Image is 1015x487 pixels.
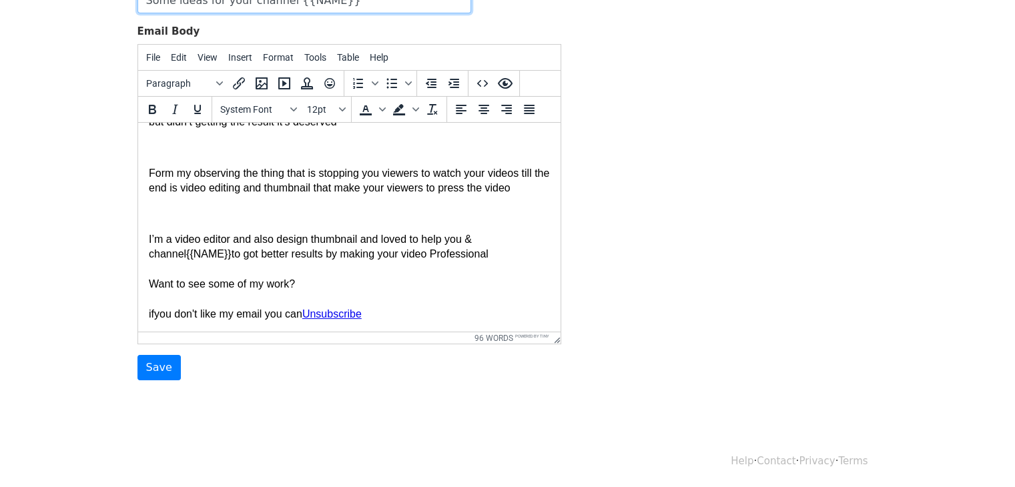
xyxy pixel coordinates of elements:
[838,455,868,467] a: Terms
[347,72,380,95] div: Numbered list
[164,185,224,197] a: Unsubscribe
[304,52,326,63] span: Tools
[354,98,388,121] div: Text color
[549,332,561,344] div: Resize
[273,72,296,95] button: Insert/edit media
[948,423,1015,487] iframe: Chat Widget
[296,72,318,95] button: Insert template
[518,98,541,121] button: Justify
[421,98,444,121] button: Clear formatting
[198,52,218,63] span: View
[215,98,302,121] button: Fonts
[146,52,160,63] span: File
[442,72,465,95] button: Increase indent
[228,72,250,95] button: Insert/edit link
[171,52,187,63] span: Edit
[495,98,518,121] button: Align right
[318,72,341,95] button: Emoticons
[471,72,494,95] button: Source code
[731,455,753,467] a: Help
[388,98,421,121] div: Background color
[757,455,795,467] a: Contact
[420,72,442,95] button: Decrease indent
[186,98,209,121] button: Underline
[307,104,336,115] span: 12pt
[494,72,517,95] button: Preview
[474,334,513,343] button: 96 words
[163,98,186,121] button: Italic
[141,72,228,95] button: Blocks
[146,78,212,89] span: Paragraph
[250,72,273,95] button: Insert/edit image
[228,52,252,63] span: Insert
[450,98,472,121] button: Align left
[138,123,561,332] iframe: Rich Text Area. Press ALT-0 for help.
[337,52,359,63] span: Table
[220,104,286,115] span: System Font
[799,455,835,467] a: Privacy
[137,24,200,39] label: Email Body
[137,355,181,380] input: Save
[263,52,294,63] span: Format
[380,72,414,95] div: Bullet list
[370,52,388,63] span: Help
[302,98,348,121] button: Font sizes
[141,98,163,121] button: Bold
[472,98,495,121] button: Align center
[515,334,549,338] a: Powered by Tiny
